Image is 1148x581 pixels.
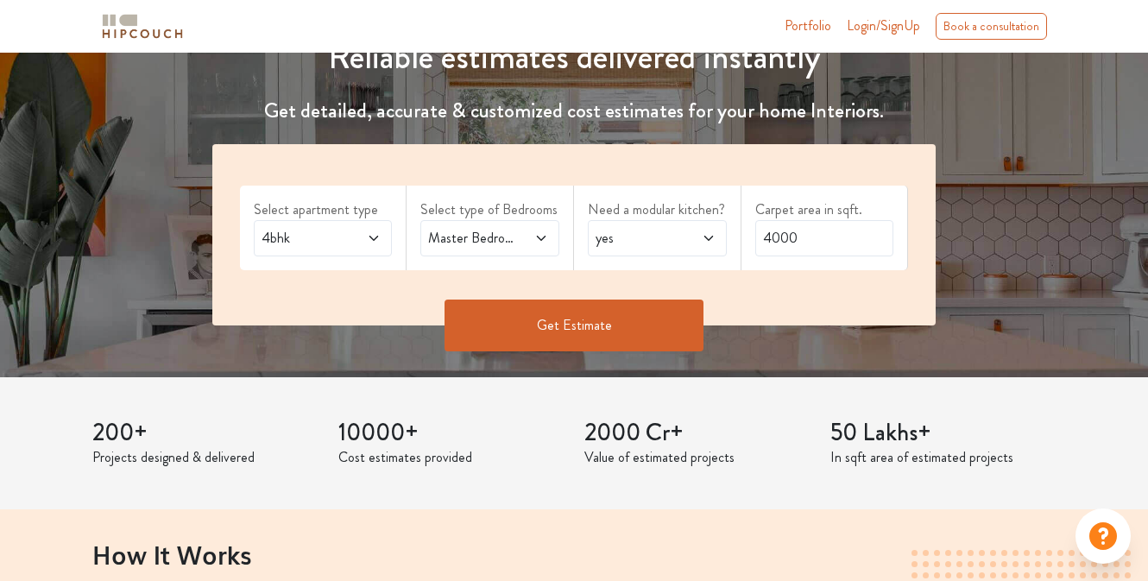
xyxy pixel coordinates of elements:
[847,16,920,35] span: Login/SignUp
[338,419,564,448] h3: 10000+
[425,228,517,249] span: Master Bedroom,Home Office Study,Kids Room 1,Guest
[99,7,186,46] span: logo-horizontal.svg
[755,220,894,256] input: Enter area sqft
[338,447,564,468] p: Cost estimates provided
[99,11,186,41] img: logo-horizontal.svg
[830,447,1056,468] p: In sqft area of estimated projects
[92,447,318,468] p: Projects designed & delivered
[936,13,1047,40] div: Book a consultation
[755,199,894,220] label: Carpet area in sqft.
[584,447,810,468] p: Value of estimated projects
[202,98,947,123] h4: Get detailed, accurate & customized cost estimates for your home Interiors.
[830,419,1056,448] h3: 50 Lakhs+
[420,199,559,220] label: Select type of Bedrooms
[92,540,1056,569] h2: How It Works
[785,16,831,36] a: Portfolio
[588,199,727,220] label: Need a modular kitchen?
[92,419,318,448] h3: 200+
[258,228,350,249] span: 4bhk
[445,300,703,351] button: Get Estimate
[592,228,684,249] span: yes
[584,419,810,448] h3: 2000 Cr+
[254,199,393,220] label: Select apartment type
[202,36,947,78] h1: Reliable estimates delivered instantly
